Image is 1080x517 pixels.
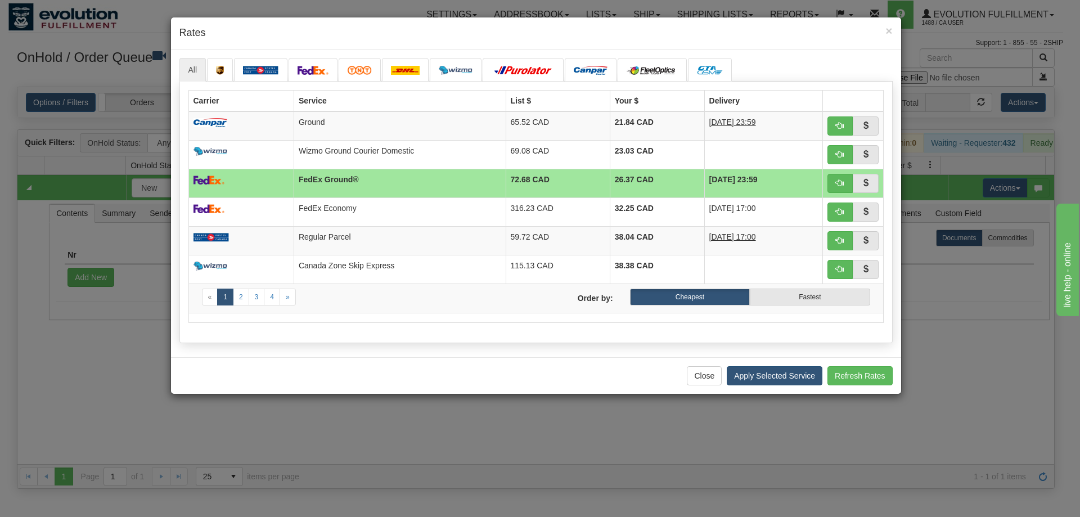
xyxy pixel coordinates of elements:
img: purolator.png [492,66,555,75]
td: 316.23 CAD [506,197,610,226]
img: FedEx.png [298,66,329,75]
label: Fastest [750,289,870,305]
img: Canada_post.png [193,233,229,242]
span: [DATE] 23:59 [709,118,756,127]
label: Order by: [536,289,622,304]
td: Canada Zone Skip Express [294,255,506,284]
span: « [208,293,212,301]
img: Canada_post.png [243,66,278,75]
label: Cheapest [630,289,750,305]
td: 59.72 CAD [506,226,610,255]
a: 2 [233,289,249,305]
img: FedEx.png [193,204,225,213]
td: 38.38 CAD [610,255,704,284]
a: 3 [249,289,265,305]
td: 2 Days [704,111,822,141]
a: 1 [217,289,233,305]
td: Ground [294,111,506,141]
span: [DATE] 17:00 [709,232,756,241]
td: 23.03 CAD [610,140,704,169]
td: 5 Days [704,226,822,255]
th: Your $ [610,90,704,111]
td: FedEx Ground® [294,169,506,197]
img: wizmo.png [193,147,227,156]
th: Carrier [188,90,294,111]
button: Close [687,366,722,385]
td: Wizmo Ground Courier Domestic [294,140,506,169]
td: 21.84 CAD [610,111,704,141]
img: FedEx.png [193,176,225,185]
img: ups.png [216,66,224,75]
img: campar.png [193,118,227,127]
img: campar.png [574,66,607,75]
img: CarrierLogo_10182.png [627,66,678,75]
span: » [286,293,290,301]
span: [DATE] 17:00 [709,204,756,213]
span: × [885,24,892,37]
img: tnt.png [348,66,372,75]
div: live help - online [8,7,104,20]
iframe: chat widget [1054,201,1079,316]
a: 4 [264,289,280,305]
img: wizmo.png [439,66,472,75]
td: FedEx Economy [294,197,506,226]
a: Previous [202,289,218,305]
td: 69.08 CAD [506,140,610,169]
td: 115.13 CAD [506,255,610,284]
img: CarrierLogo_10191.png [697,66,723,75]
td: 32.25 CAD [610,197,704,226]
span: [DATE] 23:59 [709,175,758,184]
td: Regular Parcel [294,226,506,255]
button: Apply Selected Service [727,366,822,385]
img: dhl.png [391,66,420,75]
img: wizmo.png [193,262,227,271]
a: Next [280,289,296,305]
td: 26.37 CAD [610,169,704,197]
h4: Rates [179,26,893,41]
a: All [179,58,206,82]
th: Delivery [704,90,822,111]
button: Close [885,25,892,37]
td: 65.52 CAD [506,111,610,141]
th: List $ [506,90,610,111]
button: Refresh Rates [827,366,892,385]
th: Service [294,90,506,111]
td: 38.04 CAD [610,226,704,255]
td: 72.68 CAD [506,169,610,197]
